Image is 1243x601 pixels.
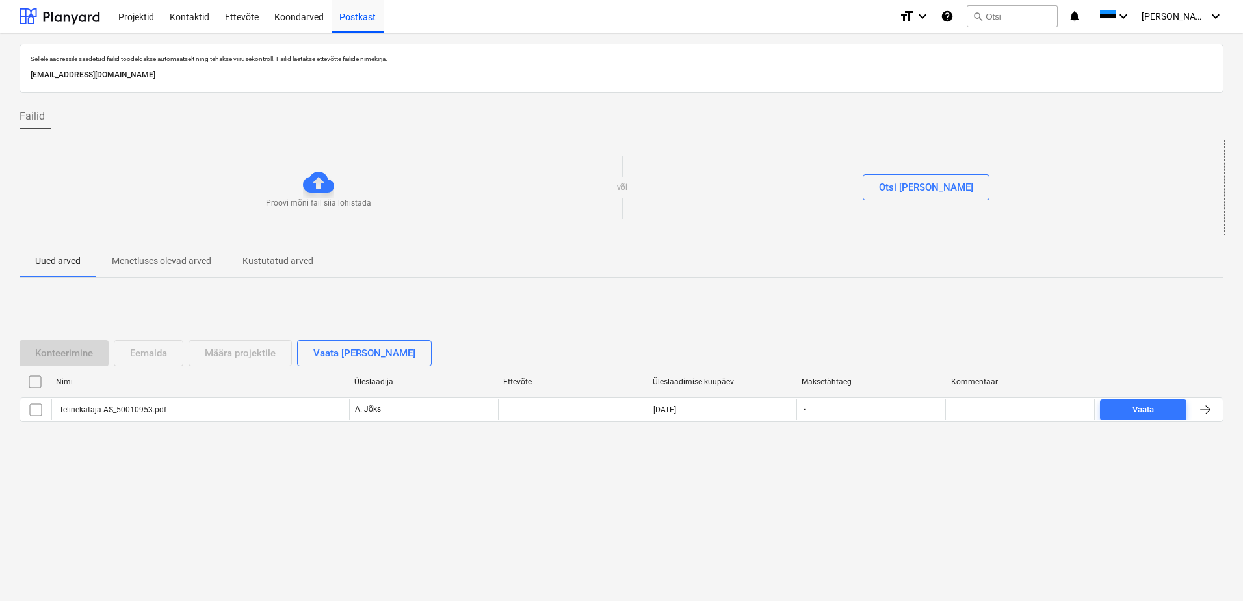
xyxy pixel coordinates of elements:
i: keyboard_arrow_down [915,8,930,24]
p: Sellele aadressile saadetud failid töödeldakse automaatselt ning tehakse viirusekontroll. Failid ... [31,55,1212,63]
div: Nimi [56,377,344,386]
span: Failid [20,109,45,124]
i: notifications [1068,8,1081,24]
div: Telinekataja AS_50010953.pdf [57,405,166,414]
div: Ettevõte [503,377,642,386]
span: search [973,11,983,21]
div: Vaata [PERSON_NAME] [313,345,415,362]
p: Proovi mõni fail siia lohistada [266,198,371,209]
i: format_size [899,8,915,24]
p: Uued arved [35,254,81,268]
button: Vaata [1100,399,1186,420]
span: - [802,404,807,415]
div: [DATE] [653,405,676,414]
div: Üleslaadimise kuupäev [653,377,791,386]
div: - [498,399,647,420]
i: keyboard_arrow_down [1116,8,1131,24]
span: [PERSON_NAME] [1142,11,1207,21]
button: Vaata [PERSON_NAME] [297,340,432,366]
div: - [951,405,953,414]
p: Menetluses olevad arved [112,254,211,268]
div: Proovi mõni fail siia lohistadavõiOtsi [PERSON_NAME] [20,140,1225,235]
i: keyboard_arrow_down [1208,8,1223,24]
p: või [617,182,627,193]
button: Otsi [967,5,1058,27]
p: Kustutatud arved [242,254,313,268]
p: A. Jõks [355,404,381,415]
i: Abikeskus [941,8,954,24]
div: Kommentaar [951,377,1090,386]
div: Maksetähtaeg [802,377,940,386]
div: Üleslaadija [354,377,493,386]
div: Vaata [1132,403,1154,418]
div: Otsi [PERSON_NAME] [879,179,973,196]
button: Otsi [PERSON_NAME] [863,174,989,200]
iframe: Chat Widget [1178,539,1243,601]
p: [EMAIL_ADDRESS][DOMAIN_NAME] [31,68,1212,82]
